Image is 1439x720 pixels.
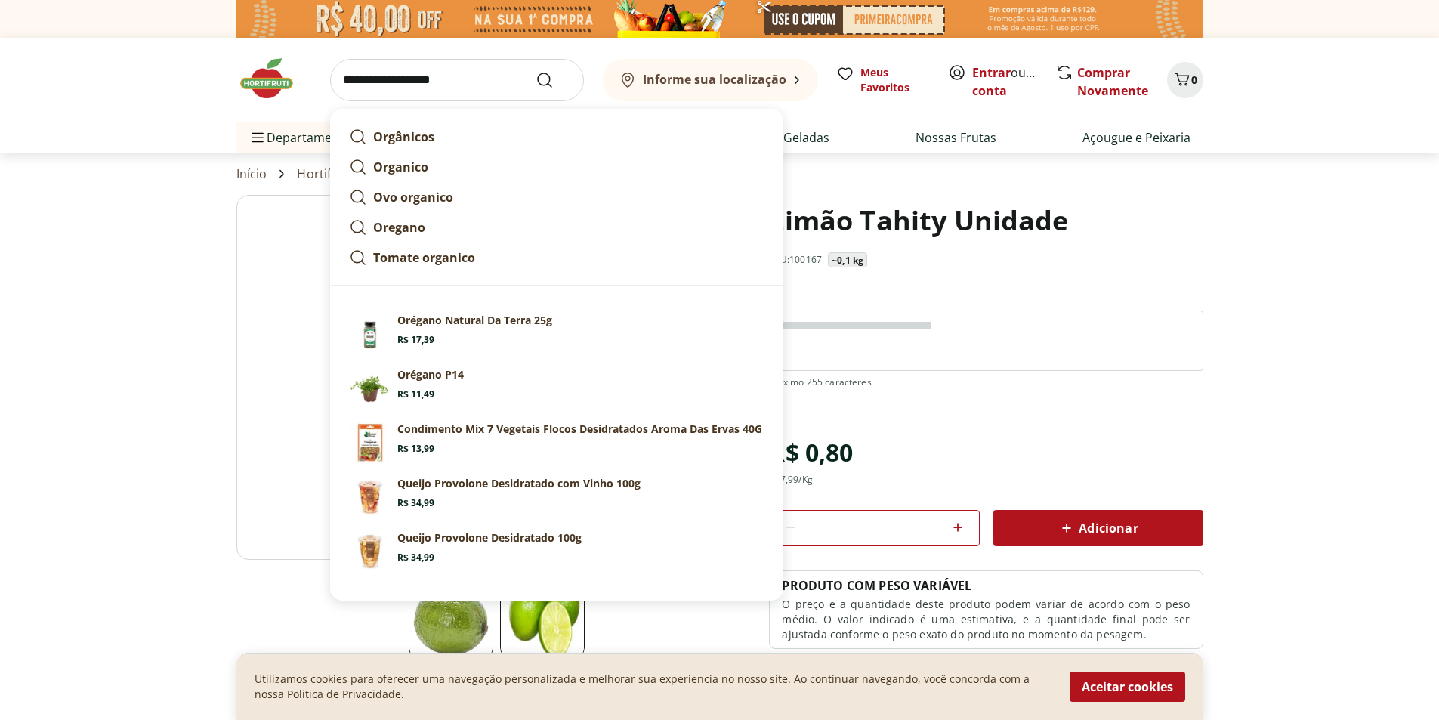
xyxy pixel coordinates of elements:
[349,367,391,409] img: Orégano P14
[236,195,758,560] img: Limão Tahity Unidade
[1058,519,1138,537] span: Adicionar
[602,59,818,101] button: Informe sua localização
[860,65,930,95] span: Meus Favoritos
[1191,73,1197,87] span: 0
[397,334,434,346] span: R$ 17,39
[343,307,770,361] a: Orégano Natural Da Terra 25gR$ 17,39
[1070,672,1185,702] button: Aceitar cookies
[1167,62,1203,98] button: Carrinho
[1077,64,1148,99] a: Comprar Novamente
[916,128,996,147] a: Nossas Frutas
[373,249,475,266] strong: Tomate organico
[343,416,770,470] a: PrincipalCondimento Mix 7 Vegetais Flocos Desidratados Aroma Das Ervas 40GR$ 13,99
[972,64,1055,99] a: Criar conta
[782,597,1190,642] p: O preço e a quantidade deste produto podem variar de acordo com o peso médio. O valor indicado é ...
[255,672,1051,702] p: Utilizamos cookies para oferecer uma navegação personalizada e melhorar sua experiencia no nosso ...
[536,71,572,89] button: Submit Search
[769,195,1068,246] h1: Limão Tahity Unidade
[236,56,312,101] img: Hortifruti
[1082,128,1190,147] a: Açougue e Peixaria
[343,152,770,182] a: Organico
[836,65,930,95] a: Meus Favoritos
[343,361,770,416] a: Orégano P14Orégano P14R$ 11,49
[500,575,585,660] img: Limão Tahity Unidade partido
[782,577,971,594] p: PRODUTO COM PESO VARIÁVEL
[397,552,434,564] span: R$ 34,99
[397,497,434,509] span: R$ 34,99
[349,422,391,464] img: Principal
[343,470,770,524] a: PrincipalQueijo Provolone Desidratado com Vinho 100gR$ 34,99
[249,119,357,156] span: Departamentos
[373,128,434,145] strong: Orgânicos
[373,219,425,236] strong: Oregano
[832,255,863,267] p: ~0,1 kg
[373,159,428,175] strong: Organico
[397,367,464,382] p: Orégano P14
[236,167,267,181] a: Início
[343,122,770,152] a: Orgânicos
[397,313,552,328] p: Orégano Natural Da Terra 25g
[349,476,391,518] img: Principal
[397,530,582,545] p: Queijo Provolone Desidratado 100g
[343,182,770,212] a: Ovo organico
[972,64,1011,81] a: Entrar
[373,189,453,205] strong: Ovo organico
[397,422,762,437] p: Condimento Mix 7 Vegetais Flocos Desidratados Aroma Das Ervas 40G
[409,575,493,660] img: Limão Tahity Unidade
[397,388,434,400] span: R$ 11,49
[397,476,641,491] p: Queijo Provolone Desidratado com Vinho 100g
[349,530,391,573] img: Principal
[643,71,786,88] b: Informe sua localização
[769,474,812,486] div: R$ 7,99 /Kg
[297,167,352,181] a: Hortifruti
[769,431,853,474] div: R$ 0,80
[993,510,1203,546] button: Adicionar
[972,63,1039,100] span: ou
[249,119,267,156] button: Menu
[330,59,584,101] input: search
[769,254,822,266] p: SKU: 100167
[343,212,770,243] a: Oregano
[397,443,434,455] span: R$ 13,99
[343,243,770,273] a: Tomate organico
[343,524,770,579] a: PrincipalQueijo Provolone Desidratado 100gR$ 34,99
